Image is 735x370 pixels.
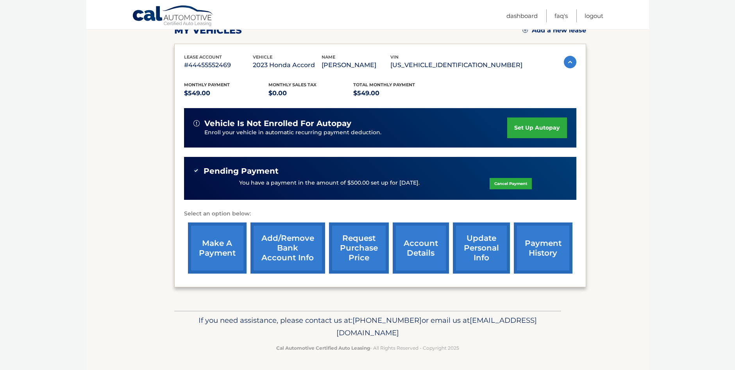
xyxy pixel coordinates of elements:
strong: Cal Automotive Certified Auto Leasing [276,345,370,351]
p: 2023 Honda Accord [253,60,322,71]
img: check-green.svg [193,168,199,173]
p: $0.00 [268,88,353,99]
a: update personal info [453,222,510,274]
p: #44455552469 [184,60,253,71]
p: - All Rights Reserved - Copyright 2025 [179,344,556,352]
img: add.svg [522,27,528,33]
p: $549.00 [184,88,269,99]
a: Logout [585,9,603,22]
p: If you need assistance, please contact us at: or email us at [179,314,556,339]
span: name [322,54,335,60]
a: account details [393,222,449,274]
a: request purchase price [329,222,389,274]
p: Select an option below: [184,209,576,219]
span: Monthly sales Tax [268,82,317,87]
p: [PERSON_NAME] [322,60,390,71]
span: Pending Payment [204,166,279,176]
span: vehicle [253,54,272,60]
a: payment history [514,222,572,274]
span: vin [390,54,399,60]
a: Dashboard [506,9,538,22]
p: [US_VEHICLE_IDENTIFICATION_NUMBER] [390,60,522,71]
span: Total Monthly Payment [353,82,415,87]
a: Add a new lease [522,27,586,34]
span: vehicle is not enrolled for autopay [204,119,351,128]
p: $549.00 [353,88,438,99]
h2: my vehicles [174,25,242,36]
a: FAQ's [554,9,568,22]
img: alert-white.svg [193,120,200,126]
img: accordion-active.svg [564,56,576,68]
p: Enroll your vehicle in automatic recurring payment deduction. [204,128,508,137]
a: Cal Automotive [132,5,214,28]
a: Cancel Payment [490,178,532,189]
a: set up autopay [507,117,567,138]
a: make a payment [188,222,247,274]
p: You have a payment in the amount of $500.00 set up for [DATE]. [239,179,420,187]
span: [PHONE_NUMBER] [352,316,422,325]
a: Add/Remove bank account info [250,222,325,274]
span: lease account [184,54,222,60]
span: Monthly Payment [184,82,230,87]
span: [EMAIL_ADDRESS][DOMAIN_NAME] [336,316,537,337]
